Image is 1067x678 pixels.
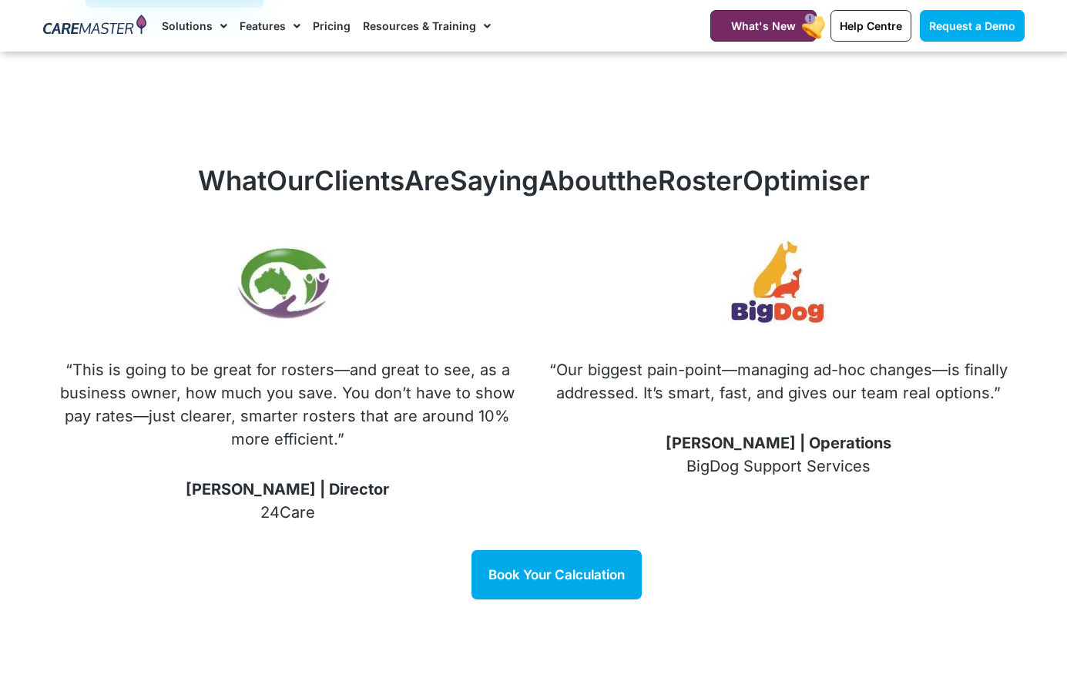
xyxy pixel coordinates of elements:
span: Optimiser [743,164,870,196]
a: Book Your Calculation [471,550,642,599]
p: BigDog Support Services [548,431,1008,478]
img: CareMaster Logo [43,15,147,38]
span: Our [267,164,314,196]
p: “This is going to be great for rosters—and great to see, as a business owner, how much you save. ... [59,358,518,451]
span: Saying [450,164,539,196]
span: Clients [314,164,404,196]
a: Help Centre [830,10,911,42]
span: Help Centre [840,19,902,32]
p: “Our biggest pain-point—managing ad-hoc changes—is finally addressed. It’s smart, fast, and gives... [548,358,1008,404]
span: What [198,164,267,196]
span: Roster [658,164,743,196]
span: the [616,164,658,196]
span: [PERSON_NAME] | Director [186,480,389,498]
p: 24Care [59,478,518,524]
a: What's New [710,10,817,42]
span: About [539,164,616,196]
span: Request a Demo [929,19,1015,32]
span: [PERSON_NAME] | Operations [666,434,891,452]
span: Are [404,164,450,196]
img: 24Care Australia Logo [230,227,345,343]
span: Book Your Calculation [488,567,625,582]
span: What's New [731,19,796,32]
a: Request a Demo [920,10,1025,42]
